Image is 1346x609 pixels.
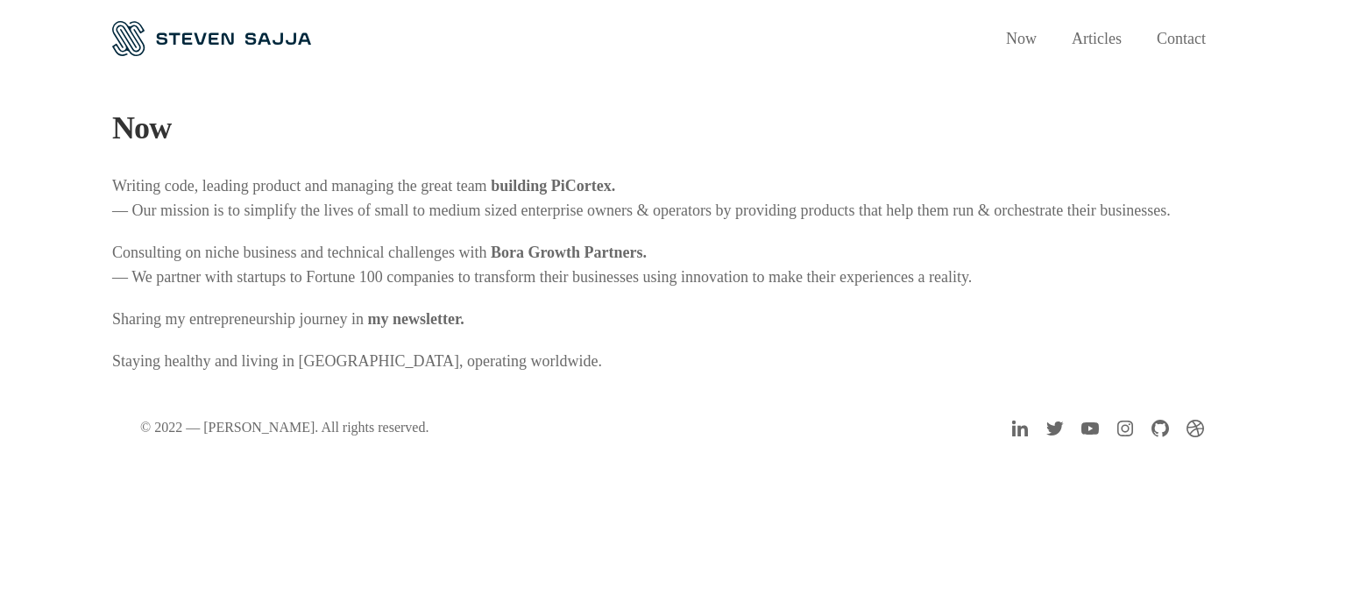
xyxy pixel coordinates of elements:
[1072,28,1122,49] a: Articles
[112,21,311,56] img: Sajja logo
[112,240,1206,289] p: Consulting on niche business and technical challenges with — We partner with startups to Fortune ...
[112,173,1206,223] p: Writing code, leading product and managing the great team — Our mission is to simplify the lives ...
[367,307,464,331] a: my newsletter.
[491,173,615,198] a: building PiCortex.
[112,307,1206,331] p: Sharing my entrepreneurship journey in
[491,240,647,265] a: Bora Growth Partners.
[112,110,1206,145] h1: Now
[1006,28,1037,49] a: Now
[140,417,429,438] p: © 2022 — [PERSON_NAME]. All rights reserved.
[112,349,1206,373] p: Staying healthy and living in [GEOGRAPHIC_DATA], operating worldwide.
[1157,28,1206,49] a: Contact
